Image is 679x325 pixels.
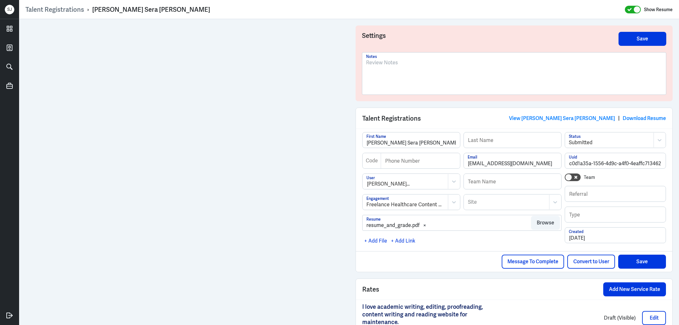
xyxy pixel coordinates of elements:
[642,311,666,325] button: Edit
[389,236,417,246] div: + Add Link
[565,153,666,168] input: Uuid
[366,222,420,229] div: resume_and_grade.pdf
[381,153,460,168] input: Phone Number
[464,153,561,168] input: Email
[25,5,84,14] a: Talent Registrations
[565,207,666,222] input: Type
[584,174,595,181] label: Team
[567,255,615,269] button: Convert to User
[619,32,666,46] button: Save
[618,255,666,269] button: Save
[464,174,561,189] input: Team Name
[509,115,666,122] div: |
[502,255,564,269] button: Message To Complete
[363,132,460,148] input: First Name
[5,5,14,14] div: S J
[92,5,210,14] div: [PERSON_NAME] Sera [PERSON_NAME]
[565,186,666,201] input: Referral
[531,216,560,230] button: Browse
[509,115,615,122] a: View [PERSON_NAME] Sera [PERSON_NAME]
[84,5,92,14] p: ›
[362,285,379,294] span: Rates
[362,236,389,246] div: + Add File
[464,132,561,148] input: Last Name
[499,314,636,322] p: Draft (Visible)
[356,108,673,129] div: Talent Registrations
[362,32,619,46] h3: Settings
[623,115,666,122] a: Download Resume
[603,282,666,296] button: Add New Service Rate
[644,5,673,14] label: Show Resume
[25,25,343,319] iframe: https://ppcdn.hiredigital.com/register/a256a3b6/resumes/549738123/resume_and_grade.pdf?Expires=17...
[565,228,666,243] input: Created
